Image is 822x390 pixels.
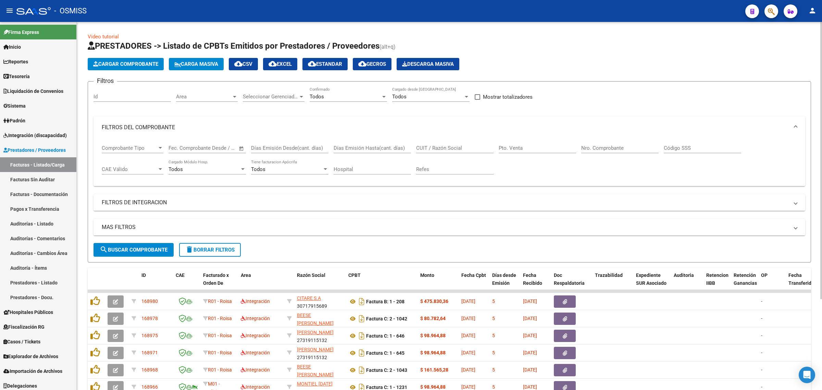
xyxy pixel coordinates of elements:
button: CSV [229,58,258,70]
span: 5 [492,350,495,355]
span: R01 - Roisa [208,298,232,304]
span: [DATE] [461,384,475,390]
span: [DATE] [461,298,475,304]
datatable-header-cell: CAE [173,268,200,298]
div: Open Intercom Messenger [799,367,815,383]
span: 5 [492,384,495,390]
input: Fecha inicio [169,145,196,151]
span: Mostrar totalizadores [483,93,533,101]
span: Todos [310,94,324,100]
datatable-header-cell: Doc Respaldatoria [551,268,592,298]
datatable-header-cell: Facturado x Orden De [200,268,238,298]
span: Descarga Masiva [402,61,454,67]
span: Monto [420,272,434,278]
span: Integración [241,333,270,338]
span: 168966 [141,384,158,390]
span: 168968 [141,367,158,373]
span: R01 - Roisa [208,367,232,373]
span: Area [241,272,251,278]
datatable-header-cell: Días desde Emisión [489,268,520,298]
span: - [761,333,762,338]
button: Descarga Masiva [397,58,459,70]
mat-icon: cloud_download [308,60,316,68]
span: CITARE S.A [297,295,321,301]
span: - OSMISS [54,3,87,19]
mat-icon: search [100,245,108,254]
span: Explorador de Archivos [3,353,58,360]
mat-expansion-panel-header: FILTROS DEL COMPROBANTE [94,117,805,138]
span: CAE [176,272,185,278]
button: Borrar Filtros [179,243,241,257]
mat-icon: delete [185,245,194,254]
span: CAE Válido [102,166,157,172]
span: Hospitales Públicos [3,308,53,316]
div: 27263427233 [297,363,343,377]
i: Descargar documento [357,296,366,307]
span: Casos / Tickets [3,338,40,345]
span: PRESTADORES -> Listado de CPBTs Emitidos por Prestadores / Proveedores [88,41,379,51]
span: Area [176,94,232,100]
datatable-header-cell: Trazabilidad [592,268,633,298]
strong: $ 161.565,28 [420,367,448,373]
button: Open calendar [238,145,246,153]
span: Tesorería [3,73,30,80]
span: [DATE] [461,367,475,373]
mat-panel-title: FILTROS DE INTEGRACION [102,199,789,206]
span: Integración [241,316,270,321]
button: Buscar Comprobante [94,243,174,257]
span: Sistema [3,102,26,110]
span: R01 - Roisa [208,316,232,321]
span: Liquidación de Convenios [3,87,63,95]
span: 168975 [141,333,158,338]
div: FILTROS DEL COMPROBANTE [94,138,805,186]
i: Descargar documento [357,365,366,376]
span: R01 - Roisa [208,333,232,338]
datatable-header-cell: Area [238,268,284,298]
datatable-header-cell: OP [758,268,786,298]
span: BEESE [PERSON_NAME] [297,364,334,377]
datatable-header-cell: Retencion IIBB [703,268,731,298]
span: [DATE] [523,384,537,390]
span: - [761,350,762,355]
span: 5 [492,333,495,338]
span: - [761,384,762,390]
strong: Factura C: 2 - 1043 [366,367,407,373]
button: Cargar Comprobante [88,58,164,70]
strong: Factura B: 1 - 208 [366,299,404,304]
span: Reportes [3,58,28,65]
strong: $ 98.964,88 [420,384,446,390]
mat-icon: cloud_download [269,60,277,68]
input: Fecha fin [202,145,236,151]
span: [DATE] [523,316,537,321]
span: Integración [241,367,270,373]
span: - [761,316,762,321]
span: Días desde Emisión [492,272,516,286]
span: Trazabilidad [595,272,623,278]
strong: Factura C: 1 - 645 [366,350,404,356]
span: Todos [169,166,183,172]
strong: $ 98.964,88 [420,333,446,338]
span: Prestadores / Proveedores [3,146,66,154]
span: ID [141,272,146,278]
span: Razón Social [297,272,325,278]
button: Estandar [302,58,348,70]
span: [DATE] [523,333,537,338]
span: Borrar Filtros [185,247,235,253]
strong: $ 98.964,88 [420,350,446,355]
span: Fecha Cpbt [461,272,486,278]
span: 5 [492,298,495,304]
strong: Factura C: 2 - 1042 [366,316,407,321]
span: Integración [241,384,270,390]
mat-icon: person [808,7,817,15]
span: R01 - Roisa [208,350,232,355]
span: Padrón [3,117,25,124]
strong: Factura C: 1 - 1231 [366,385,407,390]
strong: $ 80.782,64 [420,316,446,321]
span: [DATE] [523,367,537,373]
span: Gecros [358,61,386,67]
span: 168980 [141,298,158,304]
span: Retencion IIBB [706,272,728,286]
span: Importación de Archivos [3,367,62,375]
span: Expediente SUR Asociado [636,272,667,286]
mat-panel-title: FILTROS DEL COMPROBANTE [102,124,789,131]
